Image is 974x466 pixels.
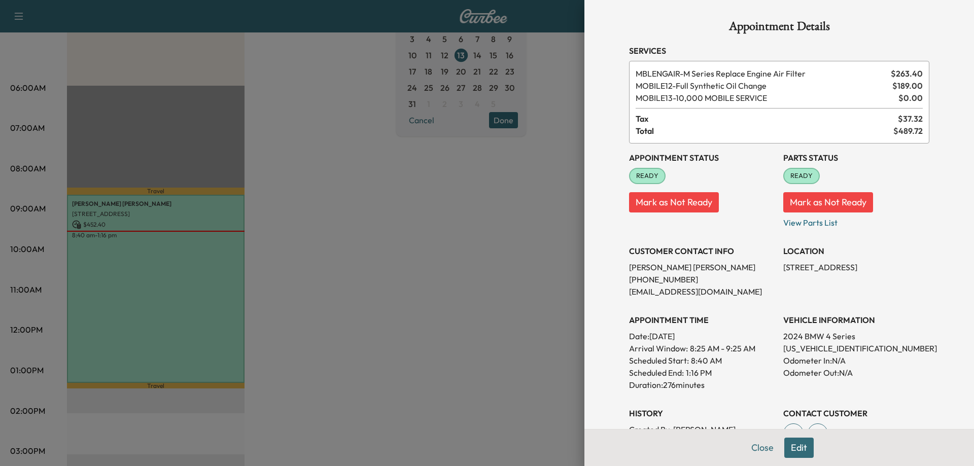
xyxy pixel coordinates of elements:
span: $ 489.72 [893,125,923,137]
h3: Parts Status [783,152,929,164]
h3: CONTACT CUSTOMER [783,407,929,419]
p: Date: [DATE] [629,330,775,342]
span: 8:25 AM - 9:25 AM [690,342,755,354]
p: Created By : [PERSON_NAME] [629,423,775,436]
button: Edit [784,438,814,458]
p: [STREET_ADDRESS] [783,261,929,273]
h3: APPOINTMENT TIME [629,314,775,326]
p: View Parts List [783,212,929,229]
p: Odometer In: N/A [783,354,929,367]
p: [PHONE_NUMBER] [629,273,775,285]
span: $ 189.00 [892,80,923,92]
span: 10,000 MOBILE SERVICE [636,92,894,104]
button: Mark as Not Ready [629,192,719,212]
p: 8:40 AM [691,354,722,367]
span: $ 37.32 [898,113,923,125]
p: Scheduled Start: [629,354,689,367]
span: M Series Replace Engine Air Filter [636,67,887,80]
p: [PERSON_NAME] [PERSON_NAME] [629,261,775,273]
button: Mark as Not Ready [783,192,873,212]
h3: History [629,407,775,419]
p: 2024 BMW 4 Series [783,330,929,342]
h1: Appointment Details [629,20,929,37]
h3: VEHICLE INFORMATION [783,314,929,326]
p: 1:16 PM [686,367,712,379]
span: READY [784,171,819,181]
h3: Appointment Status [629,152,775,164]
p: Scheduled End: [629,367,684,379]
span: Full Synthetic Oil Change [636,80,888,92]
span: Tax [636,113,898,125]
p: [US_VEHICLE_IDENTIFICATION_NUMBER] [783,342,929,354]
span: Total [636,125,893,137]
h3: CUSTOMER CONTACT INFO [629,245,775,257]
span: READY [630,171,665,181]
span: $ 263.40 [891,67,923,80]
p: Duration: 276 minutes [629,379,775,391]
p: [EMAIL_ADDRESS][DOMAIN_NAME] [629,285,775,298]
h3: Services [629,45,929,57]
p: Arrival Window: [629,342,775,354]
span: $ 0.00 [898,92,923,104]
button: Close [745,438,780,458]
p: Odometer Out: N/A [783,367,929,379]
h3: LOCATION [783,245,929,257]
